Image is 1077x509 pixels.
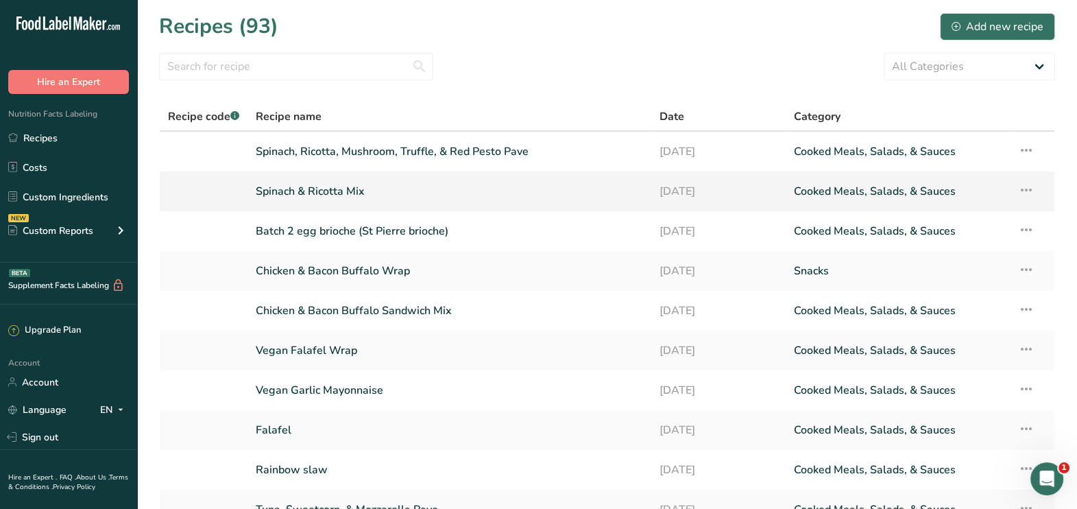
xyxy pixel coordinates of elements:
div: BETA [9,269,30,277]
a: [DATE] [659,336,777,365]
a: [DATE] [659,296,777,325]
a: Vegan Falafel Wrap [256,336,642,365]
a: Vegan Garlic Mayonnaise [256,376,642,405]
a: Chicken & Bacon Buffalo Wrap [256,257,642,285]
div: Upgrade Plan [8,324,81,338]
a: Snacks [794,257,1002,285]
button: Add new recipe [940,13,1055,40]
a: [DATE] [659,217,777,246]
a: Cooked Meals, Salads, & Sauces [794,137,1002,166]
div: NEW [8,214,29,222]
a: Cooked Meals, Salads, & Sauces [794,376,1002,405]
a: Falafel [256,416,642,445]
a: Cooked Meals, Salads, & Sauces [794,416,1002,445]
a: [DATE] [659,257,777,285]
a: Cooked Meals, Salads, & Sauces [794,296,1002,325]
a: Cooked Meals, Salads, & Sauces [794,177,1002,206]
div: Custom Reports [8,224,93,238]
span: Recipe name [256,108,322,125]
span: 1 [1058,462,1069,473]
a: Spinach, Ricotta, Mushroom, Truffle, & Red Pesto Pave [256,137,642,166]
a: FAQ . [60,473,76,482]
a: Hire an Expert . [8,473,57,482]
h1: Recipes (93) [159,11,278,42]
a: Cooked Meals, Salads, & Sauces [794,455,1002,484]
iframe: Intercom live chat [1030,462,1063,495]
div: EN [100,401,129,418]
a: Terms & Conditions . [8,473,128,492]
button: Hire an Expert [8,70,129,94]
span: Category [794,108,840,125]
a: Chicken & Bacon Buffalo Sandwich Mix [256,296,642,325]
a: Language [8,398,66,422]
a: Rainbow slaw [256,455,642,484]
a: [DATE] [659,455,777,484]
span: Date [659,108,684,125]
a: [DATE] [659,137,777,166]
div: Add new recipe [952,19,1043,35]
a: [DATE] [659,416,777,445]
a: Spinach & Ricotta Mix [256,177,642,206]
a: Cooked Meals, Salads, & Sauces [794,336,1002,365]
a: About Us . [76,473,109,482]
a: [DATE] [659,376,777,405]
input: Search for recipe [159,53,433,80]
span: Recipe code [168,109,239,124]
a: [DATE] [659,177,777,206]
a: Cooked Meals, Salads, & Sauces [794,217,1002,246]
a: Privacy Policy [53,482,95,492]
a: Batch 2 egg brioche (St Pierre brioche) [256,217,642,246]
